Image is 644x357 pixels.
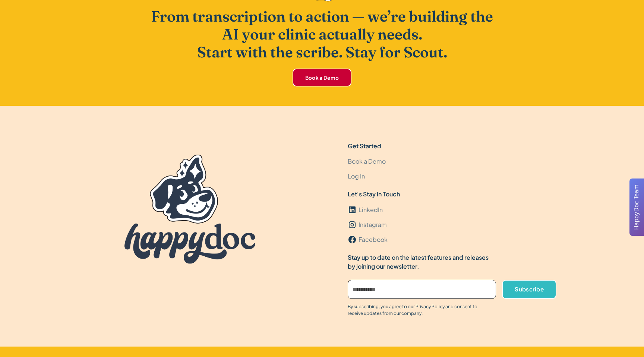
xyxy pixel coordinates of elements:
[359,235,388,244] div: Facebook
[348,217,387,232] a: Instagram
[348,253,497,271] div: Stay up to date on the latest features and releases by joining our newsletter.
[348,280,556,299] form: Email Form
[124,155,255,264] img: HappyDoc Logo.
[348,232,388,247] a: Facebook
[348,142,381,151] div: Get Started
[348,190,400,199] div: Let's Stay in Touch
[359,220,387,229] div: Instagram
[348,202,383,217] a: LinkedIn
[143,7,501,61] h2: From transcription to action — we’re building the AI your clinic actually needs. Start with the s...
[502,280,556,299] a: Subscribe
[293,69,352,86] a: Book a Demo
[359,205,383,214] div: LinkedIn
[348,303,490,317] div: By subscribing, you agree to our Privacy Policy and consent to receive updates from our company.
[348,154,386,169] a: Book a Demo
[348,169,365,184] a: Log In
